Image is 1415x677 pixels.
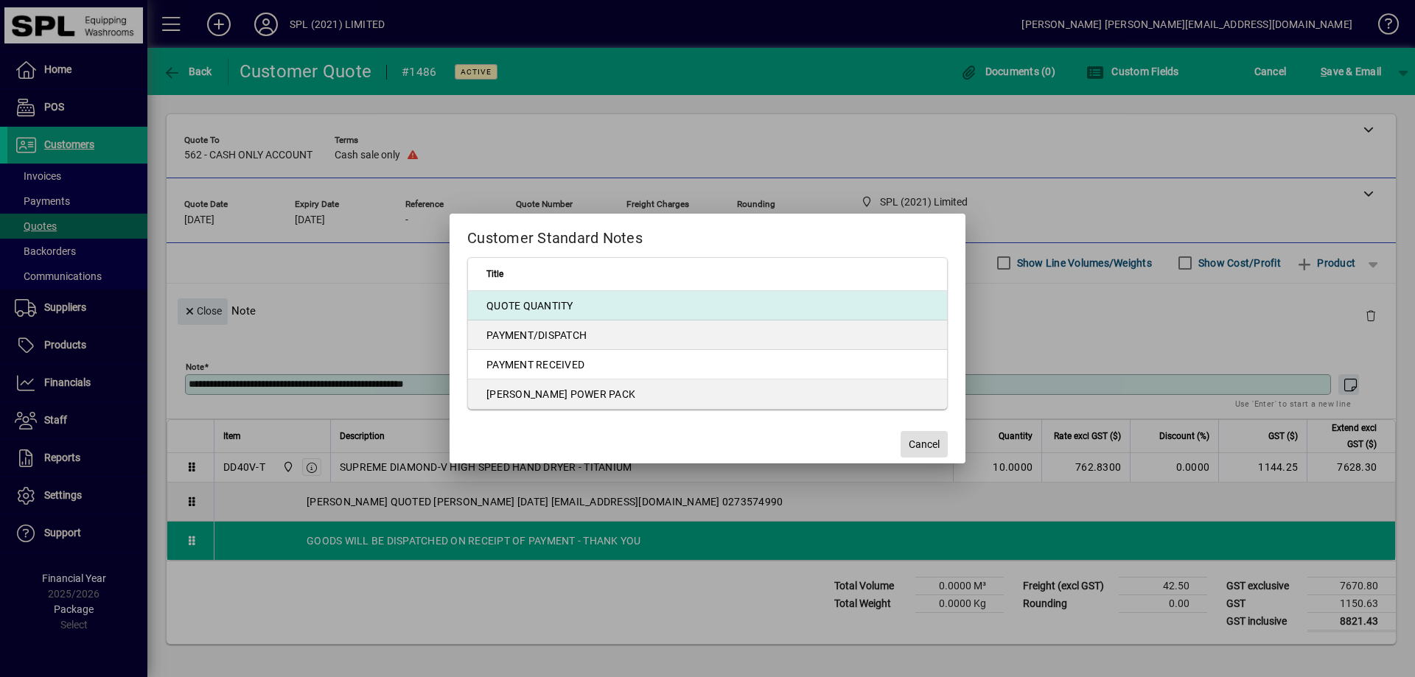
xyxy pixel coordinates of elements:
td: QUOTE QUANTITY [468,291,947,320]
h2: Customer Standard Notes [450,214,965,256]
td: PAYMENT/DISPATCH [468,320,947,350]
button: Cancel [901,431,948,457]
span: Title [486,266,503,282]
td: PAYMENT RECEIVED [468,350,947,379]
td: [PERSON_NAME] POWER PACK [468,379,947,409]
span: Cancel [909,437,940,452]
